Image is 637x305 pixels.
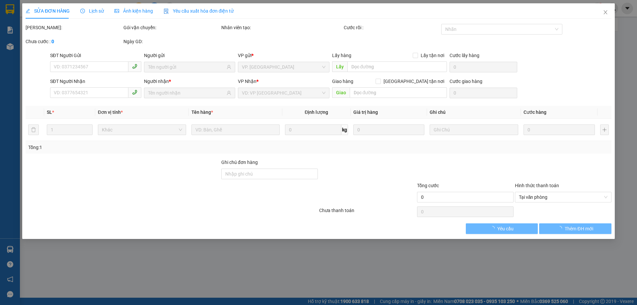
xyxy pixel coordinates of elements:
[417,183,439,188] span: Tổng cước
[164,9,169,14] img: icon
[344,24,440,31] div: Cước rồi :
[603,10,608,15] span: close
[466,223,538,234] button: Yêu cầu
[238,52,329,59] div: VP gửi
[332,53,351,58] span: Lấy hàng
[498,225,514,232] span: Yêu cầu
[332,79,353,84] span: Giao hàng
[350,87,447,98] input: Dọc đường
[450,88,517,98] input: Cước giao hàng
[515,183,559,188] label: Hình thức thanh toán
[28,124,39,135] button: delete
[50,78,141,85] div: SĐT Người Nhận
[28,144,246,151] div: Tổng: 1
[148,63,225,71] input: Tên người gửi
[51,39,54,44] b: 0
[347,61,447,72] input: Dọc đường
[450,79,482,84] label: Cước giao hàng
[332,87,350,98] span: Giao
[26,9,30,13] span: edit
[332,61,347,72] span: Lấy
[132,90,137,95] span: phone
[26,24,122,31] div: [PERSON_NAME]:
[600,124,609,135] button: plus
[353,110,378,115] span: Giá trị hàng
[524,124,595,135] input: 0
[144,78,235,85] div: Người nhận
[227,65,232,69] span: user
[490,226,498,231] span: loading
[427,106,521,119] th: Ghi chú
[80,8,104,14] span: Lịch sử
[26,8,70,14] span: SỬA ĐƠN HÀNG
[132,64,137,69] span: phone
[450,62,517,72] input: Cước lấy hàng
[47,110,52,115] span: SL
[114,8,153,14] span: Ảnh kiện hàng
[221,24,342,31] div: Nhân viên tạo:
[80,9,85,13] span: clock-circle
[558,226,565,231] span: loading
[524,110,546,115] span: Cước hàng
[102,125,182,135] span: Khác
[519,192,607,202] span: Tại văn phòng
[221,169,318,179] input: Ghi chú đơn hàng
[596,3,615,22] button: Close
[114,9,119,13] span: picture
[418,52,447,59] span: Lấy tận nơi
[164,8,234,14] span: Yêu cầu xuất hóa đơn điện tử
[242,62,325,72] span: VP. Đồng Phước
[539,223,611,234] button: Thêm ĐH mới
[26,38,122,45] div: Chưa cước :
[191,124,280,135] input: VD: Bàn, Ghế
[98,110,123,115] span: Đơn vị tính
[148,89,225,97] input: Tên người nhận
[430,124,518,135] input: Ghi Chú
[305,110,328,115] span: Định lượng
[123,38,220,45] div: Ngày GD:
[123,24,220,31] div: Gói vận chuyển:
[144,52,235,59] div: Người gửi
[318,207,416,218] div: Chưa thanh toán
[221,160,258,165] label: Ghi chú đơn hàng
[565,225,593,232] span: Thêm ĐH mới
[238,79,257,84] span: VP Nhận
[381,78,447,85] span: [GEOGRAPHIC_DATA] tận nơi
[341,124,348,135] span: kg
[191,110,213,115] span: Tên hàng
[353,124,425,135] input: 0
[227,91,232,95] span: user
[50,52,141,59] div: SĐT Người Gửi
[450,53,479,58] label: Cước lấy hàng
